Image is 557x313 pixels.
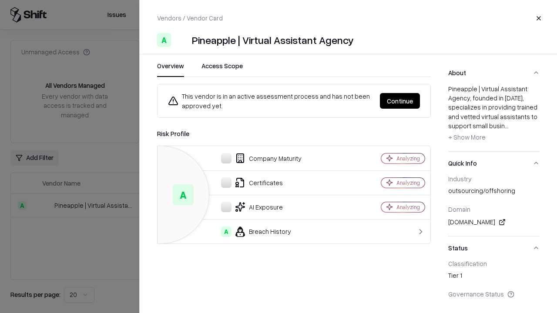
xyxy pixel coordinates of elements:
div: outsourcing/offshoring [448,186,540,198]
div: [DOMAIN_NAME] [448,217,540,227]
div: Classification [448,260,540,267]
button: + Show More [448,130,486,144]
div: Quick Info [448,175,540,236]
div: Company Maturity [164,153,351,163]
div: Pineapple | Virtual Assistant Agency, founded in [DATE], specializes in providing trained and vet... [448,84,540,144]
img: Pineapple | Virtual Assistant Agency [174,33,188,47]
div: Domain [448,205,540,213]
div: About [448,84,540,151]
div: Governance Status [448,290,540,298]
button: Status [448,236,540,260]
button: Quick Info [448,152,540,175]
span: ... [505,122,509,130]
button: About [448,61,540,84]
div: Industry [448,175,540,183]
div: Breach History [164,226,351,237]
div: A [173,184,194,205]
div: Pineapple | Virtual Assistant Agency [192,33,354,47]
div: Analyzing [396,179,420,186]
div: A [221,226,232,237]
div: Certificates [164,177,351,188]
div: Analyzing [396,203,420,211]
div: A [157,33,171,47]
button: Access Scope [201,61,243,77]
div: Analyzing [396,155,420,162]
span: + Show More [448,133,486,141]
div: Tier 1 [448,271,540,283]
div: Risk Profile [157,128,431,139]
button: Overview [157,61,184,77]
button: Continue [380,93,420,109]
p: Vendors / Vendor Card [157,13,223,23]
div: This vendor is in an active assessment process and has not been approved yet. [168,91,373,110]
div: AI Exposure [164,202,351,212]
